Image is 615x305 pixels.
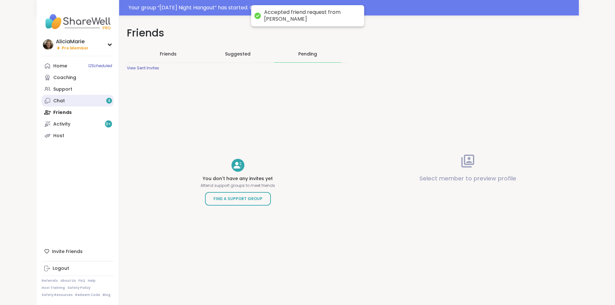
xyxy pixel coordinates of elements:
[56,38,88,45] div: AliciaMarie
[53,63,67,69] div: Home
[200,183,275,188] p: Attend support groups to meet friends
[103,293,110,297] a: Blog
[200,176,275,182] h4: You don't have any invites yet
[419,174,516,183] p: Select member to preview profile
[42,83,114,95] a: Support
[53,133,64,139] div: Host
[53,98,65,104] div: Chat
[225,51,251,57] span: Suggested
[213,196,262,202] span: Find a Support Group
[78,279,85,283] a: FAQ
[264,9,358,23] div: Accepted friend request from [PERSON_NAME]
[53,86,72,93] div: Support
[128,4,575,12] div: Your group “ [DATE] Night Hangout ” has started. Click here to enter!
[53,75,76,81] div: Coaching
[127,26,349,40] h1: Friends
[67,286,90,290] a: Safety Policy
[42,130,114,141] a: Host
[127,66,159,71] div: View Sent Invites
[88,279,96,283] a: Help
[62,46,88,51] span: Pro Member
[42,246,114,257] div: Invite Friends
[42,286,65,290] a: Host Training
[42,72,114,83] a: Coaching
[53,121,70,127] div: Activity
[106,121,111,127] span: 9 +
[42,95,114,107] a: Chat4
[53,265,69,272] div: Logout
[43,39,53,50] img: AliciaMarie
[60,279,76,283] a: About Us
[298,51,317,57] div: Pending
[42,10,114,33] img: ShareWell Nav Logo
[75,293,100,297] a: Redeem Code
[108,98,110,104] span: 4
[205,192,271,206] a: Find a Support Group
[160,51,177,57] span: Friends
[42,263,114,274] a: Logout
[42,118,114,130] a: Activity9+
[42,60,114,72] a: Home12Scheduled
[42,293,73,297] a: Safety Resources
[42,279,58,283] a: Referrals
[88,63,112,68] span: 12 Scheduled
